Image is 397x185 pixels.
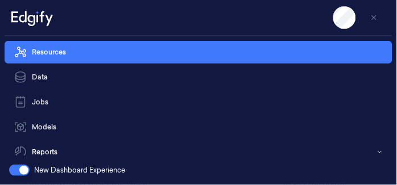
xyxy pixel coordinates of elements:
a: Data [5,66,392,89]
button: Toggle Navigation [365,9,383,27]
a: Models [5,116,392,138]
a: Resources [5,41,392,64]
a: Jobs [5,91,392,113]
button: Reports [5,141,392,163]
